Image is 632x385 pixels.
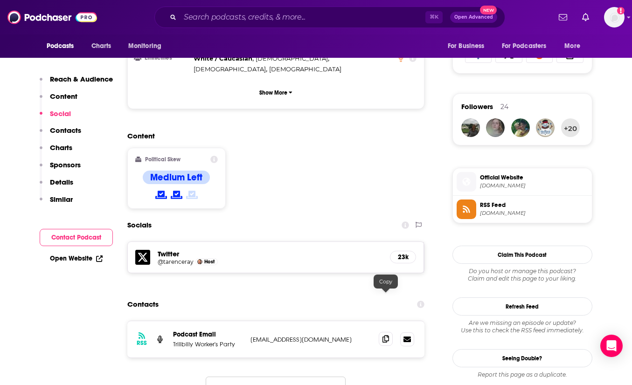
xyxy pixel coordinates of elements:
[127,216,152,234] h2: Socials
[480,6,497,14] span: New
[50,143,72,152] p: Charts
[448,40,485,53] span: For Business
[500,103,508,111] div: 24
[256,53,329,64] span: ,
[457,172,588,192] a: Official Website[DOMAIN_NAME]
[461,102,493,111] span: Followers
[40,75,113,92] button: Reach & Audience
[452,349,592,367] a: Seeing Double?
[145,156,181,163] h2: Political Skew
[256,55,328,62] span: [DEMOGRAPHIC_DATA]
[604,7,625,27] button: Show profile menu
[578,9,593,25] a: Show notifications dropdown
[40,229,113,246] button: Contact Podcast
[50,160,81,169] p: Sponsors
[40,109,71,126] button: Social
[50,92,77,101] p: Content
[480,173,588,182] span: Official Website
[450,12,497,23] button: Open AdvancedNew
[486,118,505,137] img: ophelie
[128,40,161,53] span: Monitoring
[600,335,623,357] div: Open Intercom Messenger
[50,75,113,83] p: Reach & Audience
[480,210,588,217] span: feeds.soundcloud.com
[150,172,202,183] h4: Medium Left
[204,259,215,265] span: Host
[452,268,592,275] span: Do you host or manage this podcast?
[40,143,72,160] button: Charts
[558,37,592,55] button: open menu
[154,7,505,28] div: Search podcasts, credits, & more...
[194,53,254,64] span: ,
[40,195,73,212] button: Similar
[480,182,588,189] span: soundcloud.com
[269,65,341,73] span: [DEMOGRAPHIC_DATA]
[457,199,588,219] a: RSS Feed[DOMAIN_NAME]
[604,7,625,27] span: Logged in as WorldWide452
[127,131,417,140] h2: Content
[374,275,398,289] div: Copy
[502,40,547,53] span: For Podcasters
[259,89,287,96] p: Show More
[40,37,86,55] button: open menu
[197,259,202,264] img: Tarence Ray
[604,7,625,27] img: User Profile
[91,40,111,53] span: Charts
[180,10,425,25] input: Search podcasts, credits, & more...
[564,40,580,53] span: More
[561,118,580,137] button: +20
[496,37,560,55] button: open menu
[135,55,190,61] h3: Ethnicities
[441,37,496,55] button: open menu
[555,9,571,25] a: Show notifications dropdown
[135,84,417,101] button: Show More
[50,178,73,186] p: Details
[452,246,592,264] button: Claim This Podcast
[617,7,625,14] svg: Add a profile image
[194,64,267,75] span: ,
[40,92,77,109] button: Content
[425,11,443,23] span: ⌘ K
[122,37,174,55] button: open menu
[40,178,73,195] button: Details
[454,15,493,20] span: Open Advanced
[173,340,243,348] p: Trillbilly Worker's Party
[194,55,252,62] span: White / Caucasian
[40,126,81,143] button: Contacts
[158,249,383,258] h5: Twitter
[137,339,147,347] h3: RSS
[250,336,372,344] p: [EMAIL_ADDRESS][DOMAIN_NAME]
[50,254,103,262] a: Open Website
[173,330,243,338] p: Podcast Email
[452,371,592,378] div: Report this page as a duplicate.
[194,65,266,73] span: [DEMOGRAPHIC_DATA]
[398,253,408,261] h5: 23k
[452,319,592,334] div: Are we missing an episode or update? Use this to check the RSS feed immediately.
[40,160,81,178] button: Sponsors
[536,118,555,137] img: ES9002
[452,268,592,282] div: Claim and edit this page to your liking.
[480,201,588,209] span: RSS Feed
[461,118,480,137] img: HL.KROHN
[158,258,194,265] a: @tarenceray
[50,126,81,135] p: Contacts
[50,109,71,118] p: Social
[7,8,97,26] img: Podchaser - Follow, Share and Rate Podcasts
[452,297,592,316] button: Refresh Feed
[127,296,159,313] h2: Contacts
[85,37,117,55] a: Charts
[50,195,73,204] p: Similar
[47,40,74,53] span: Podcasts
[511,118,530,137] img: xpmccall45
